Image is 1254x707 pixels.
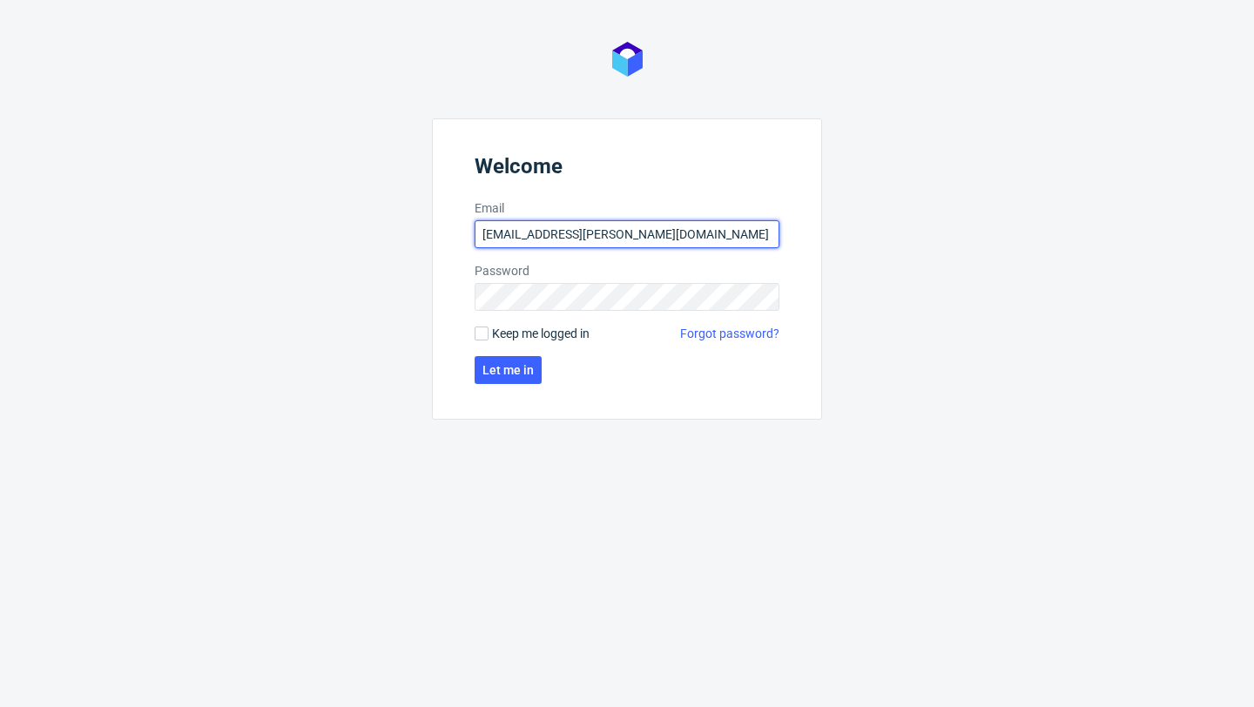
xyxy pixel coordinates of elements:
[475,220,779,248] input: you@youremail.com
[482,364,534,376] span: Let me in
[475,199,779,217] label: Email
[475,154,779,185] header: Welcome
[492,325,590,342] span: Keep me logged in
[475,356,542,384] button: Let me in
[680,325,779,342] a: Forgot password?
[475,262,779,279] label: Password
